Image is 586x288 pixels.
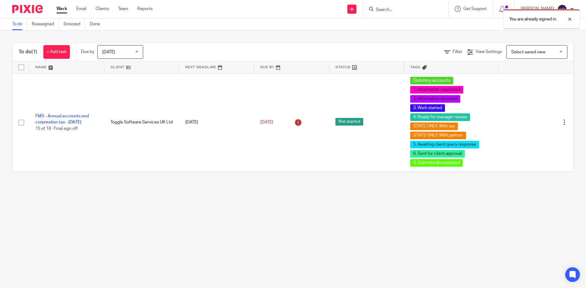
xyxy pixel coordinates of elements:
[410,141,479,148] span: 5. Awaiting client query response
[118,6,128,12] a: Team
[179,73,254,171] td: [DATE]
[63,18,85,30] a: Snoozed
[410,123,458,130] span: STATS ONLY: With tax
[56,6,67,12] a: Work
[32,18,59,30] a: Reassigned
[260,120,273,124] span: [DATE]
[511,50,545,54] span: Select saved view
[410,132,466,139] span: STATS ONLY: With partner
[509,16,557,22] p: You are already signed in.
[410,150,465,158] span: 6. Sent for client approval
[31,49,37,54] span: (1)
[453,50,462,54] span: Filter
[557,4,567,14] img: svg%3E
[410,113,470,121] span: 4. Ready for manager review
[476,50,502,54] span: View Settings
[43,45,70,59] a: + Add task
[102,50,115,54] span: [DATE]
[12,18,27,30] a: To do
[137,6,153,12] a: Reports
[410,159,463,167] span: 8. Submitted/completed
[104,73,179,171] td: Toggle Software Services UK Ltd
[410,104,445,112] span: 3. Work started
[410,86,463,94] span: 1. Information requested
[35,126,78,131] span: 15 of 18 · Final sign off
[19,49,37,55] h1: To do
[410,77,453,84] span: Statutory accounts
[81,49,94,55] p: Due by
[90,18,105,30] a: Done
[35,114,89,124] a: FMS - Annual accounts and corporation tax - [DATE]
[12,5,43,13] img: Pixie
[96,6,109,12] a: Clients
[335,118,363,126] span: Not started
[410,66,421,69] span: Tags
[76,6,86,12] a: Email
[410,95,460,103] span: 2. Information received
